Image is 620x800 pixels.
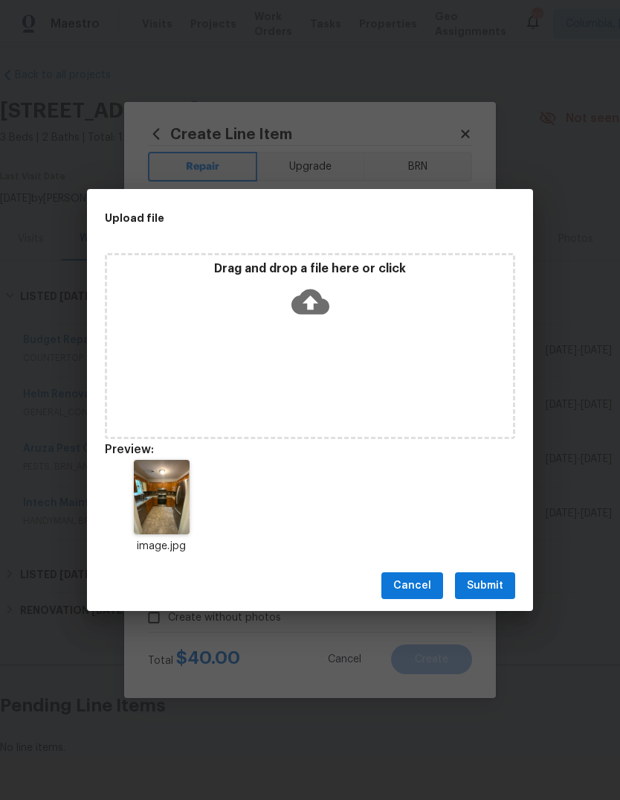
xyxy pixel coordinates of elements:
[105,210,448,226] h2: Upload file
[107,261,513,277] p: Drag and drop a file here or click
[393,577,431,595] span: Cancel
[105,539,218,554] p: image.jpg
[467,577,503,595] span: Submit
[381,572,443,600] button: Cancel
[134,460,190,534] img: 9k=
[455,572,515,600] button: Submit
